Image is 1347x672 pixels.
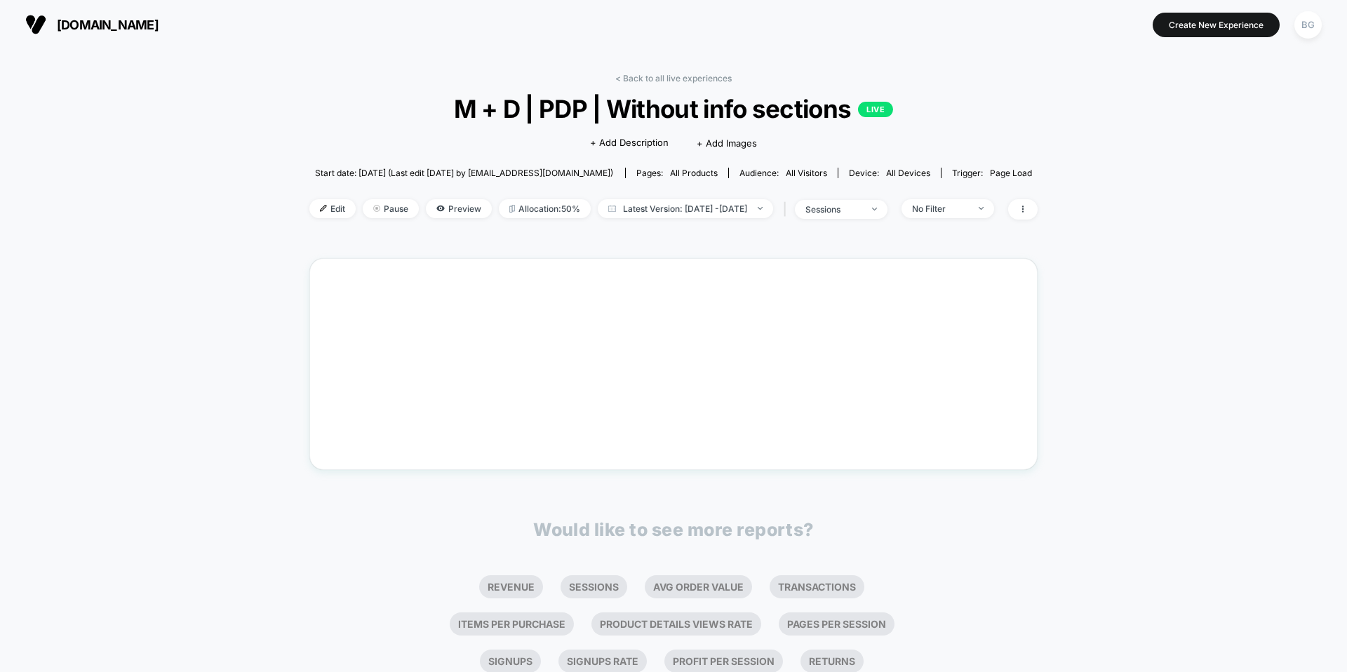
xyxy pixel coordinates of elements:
div: BG [1294,11,1322,39]
span: Edit [309,199,356,218]
span: Pause [363,199,419,218]
span: M + D | PDP | Without info sections [346,94,1001,123]
span: Preview [426,199,492,218]
span: + Add Images [697,137,757,149]
div: sessions [805,204,862,215]
span: | [780,199,795,220]
li: Sessions [561,575,627,598]
div: No Filter [912,203,968,214]
div: Audience: [739,168,827,178]
img: edit [320,205,327,212]
li: Product Details Views Rate [591,612,761,636]
span: Allocation: 50% [499,199,591,218]
img: end [758,207,763,210]
li: Revenue [479,575,543,598]
p: LIVE [858,102,893,117]
a: < Back to all live experiences [615,73,732,83]
span: + Add Description [590,136,669,150]
button: BG [1290,11,1326,39]
span: all devices [886,168,930,178]
div: Trigger: [952,168,1032,178]
span: Start date: [DATE] (Last edit [DATE] by [EMAIL_ADDRESS][DOMAIN_NAME]) [315,168,613,178]
li: Pages Per Session [779,612,894,636]
img: end [373,205,380,212]
span: [DOMAIN_NAME] [57,18,159,32]
span: Device: [838,168,941,178]
span: all products [670,168,718,178]
div: Pages: [636,168,718,178]
span: Latest Version: [DATE] - [DATE] [598,199,773,218]
img: Visually logo [25,14,46,35]
li: Items Per Purchase [450,612,574,636]
img: end [979,207,984,210]
button: [DOMAIN_NAME] [21,13,163,36]
img: end [872,208,877,210]
button: Create New Experience [1153,13,1280,37]
li: Transactions [770,575,864,598]
span: All Visitors [786,168,827,178]
span: Page Load [990,168,1032,178]
img: rebalance [509,205,515,213]
li: Avg Order Value [645,575,752,598]
img: calendar [608,205,616,212]
p: Would like to see more reports? [533,519,814,540]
